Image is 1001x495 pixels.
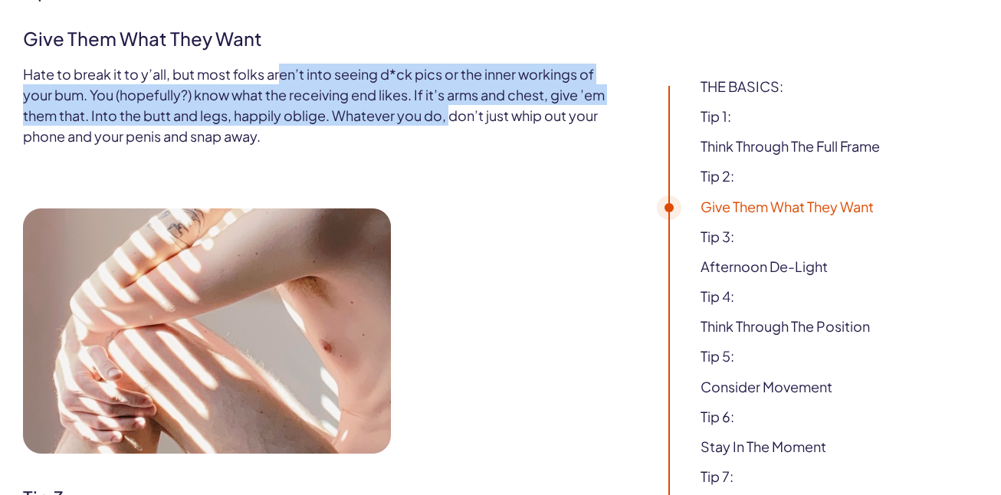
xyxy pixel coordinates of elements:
[23,208,391,454] img: nude pic of man
[701,467,734,485] a: tip 7:
[701,438,826,455] a: stay in the moment
[701,408,734,425] a: tip 6:
[701,378,832,395] a: consider movement
[701,228,734,245] a: tip 3:
[701,77,783,95] a: THE BASICS:
[701,168,734,185] a: tip 2:
[701,198,874,215] a: give them what they want
[23,15,611,52] h2: give them what they want
[701,348,734,366] a: tip 5:
[701,257,828,275] a: afternoon de-light
[23,64,611,146] p: Hate to break it to y’all, but most folks aren’t into seeing d*ck pics or the inner workings of y...
[701,137,880,155] a: think through the full frame
[701,107,731,125] a: tip 1:
[701,318,870,336] a: think through the position
[701,287,734,305] a: tip 4:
